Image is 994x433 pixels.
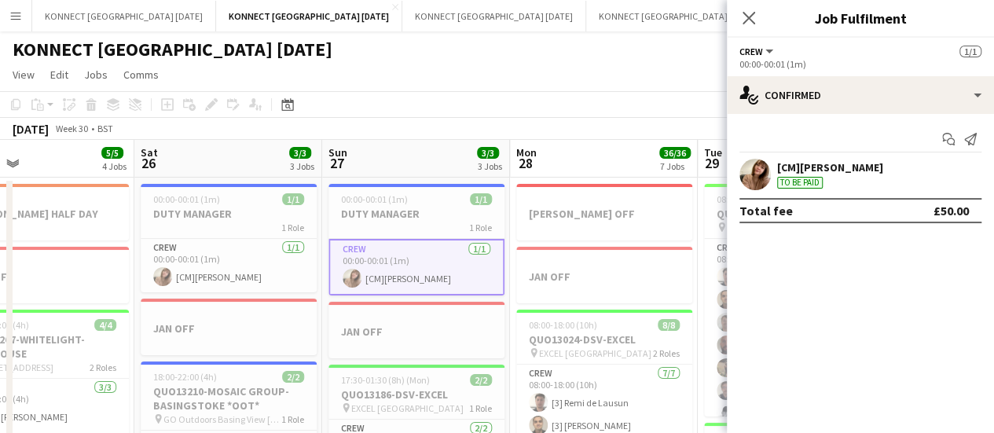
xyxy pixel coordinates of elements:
span: Sat [141,145,158,160]
div: 3 Jobs [478,160,502,172]
span: 1/1 [470,193,492,205]
span: 2/2 [470,374,492,386]
a: View [6,64,41,85]
span: 1 Role [469,222,492,233]
h3: DUTY MANAGER [328,207,504,221]
app-card-role: Crew1/100:00-00:01 (1m)[CM][PERSON_NAME] [141,239,317,292]
span: 36/36 [659,147,691,159]
span: 2 Roles [653,347,680,359]
h3: QUO13210-MOSAIC GROUP-BASINGSTOKE *OOT* [141,384,317,413]
span: View [13,68,35,82]
h3: [PERSON_NAME] OFF [516,207,692,221]
span: 08:00-18:00 (10h) [529,319,597,331]
span: GO Outdoors Basing View [GEOGRAPHIC_DATA] RG21 4YY [163,413,281,425]
span: 5/5 [101,147,123,159]
h3: QUO13186-DSV-EXCEL [328,387,504,402]
a: Edit [44,64,75,85]
h3: JAN OFF [141,321,317,336]
span: 1 Role [281,413,304,425]
h3: DUTY MANAGER [141,207,317,221]
span: Week 30 [52,123,91,134]
div: Confirmed [727,76,994,114]
h3: Job Fulfilment [727,8,994,28]
h3: QUO13024-DSV-EXCEL [704,207,880,221]
span: 8/8 [658,319,680,331]
div: 00:00-00:01 (1m) [739,58,981,70]
button: KONNECT [GEOGRAPHIC_DATA] [DATE] [216,1,402,31]
h1: KONNECT [GEOGRAPHIC_DATA] [DATE] [13,38,332,61]
h3: QUO13024-DSV-EXCEL [516,332,692,347]
button: Crew [739,46,776,57]
app-job-card: 08:00-18:00 (10h)8/8QUO13024-DSV-EXCEL EXCEL [GEOGRAPHIC_DATA]2 RolesCrew7/708:00-18:00 (10h)[3] ... [704,184,880,416]
span: Comms [123,68,159,82]
button: KONNECT [GEOGRAPHIC_DATA] [DATE] [402,1,586,31]
span: 00:00-00:01 (1m) [153,193,220,205]
app-card-role: Crew1/100:00-00:01 (1m)[CM][PERSON_NAME] [328,239,504,295]
div: To be paid [777,177,823,189]
div: BST [97,123,113,134]
span: 4/4 [94,319,116,331]
span: EXCEL [GEOGRAPHIC_DATA] [539,347,651,359]
div: [DATE] [13,121,49,137]
span: Edit [50,68,68,82]
app-job-card: [PERSON_NAME] OFF [516,184,692,240]
span: 29 [702,154,722,172]
div: 3 Jobs [290,160,314,172]
app-card-role: Crew7/708:00-18:00 (10h)[3] Remi de Lausun[3] [PERSON_NAME][1] [PERSON_NAME][4] [PERSON_NAME][4] ... [704,239,880,429]
div: £50.00 [933,203,969,218]
a: Comms [117,64,165,85]
span: 1 Role [469,402,492,414]
span: 28 [514,154,537,172]
span: 27 [326,154,347,172]
span: 3/3 [289,147,311,159]
div: 4 Jobs [102,160,127,172]
span: Mon [516,145,537,160]
span: 26 [138,154,158,172]
button: KONNECT [GEOGRAPHIC_DATA] [DATE] [586,1,770,31]
app-job-card: JAN OFF [328,302,504,358]
span: EXCEL [GEOGRAPHIC_DATA] [351,402,464,414]
app-job-card: 00:00-00:01 (1m)1/1DUTY MANAGER1 RoleCrew1/100:00-00:01 (1m)[CM][PERSON_NAME] [141,184,317,292]
span: 08:00-18:00 (10h) [717,193,785,205]
span: 2/2 [282,371,304,383]
app-job-card: JAN OFF [516,247,692,303]
span: 17:30-01:30 (8h) (Mon) [341,374,430,386]
span: 3/3 [477,147,499,159]
div: Total fee [739,203,793,218]
span: 2 Roles [90,361,116,373]
span: Crew [739,46,763,57]
span: 1/1 [282,193,304,205]
app-job-card: 00:00-00:01 (1m)1/1DUTY MANAGER1 RoleCrew1/100:00-00:01 (1m)[CM][PERSON_NAME] [328,184,504,295]
a: Jobs [78,64,114,85]
h3: JAN OFF [516,270,692,284]
div: 7 Jobs [660,160,690,172]
span: Sun [328,145,347,160]
span: 1/1 [959,46,981,57]
h3: JAN OFF [328,325,504,339]
button: KONNECT [GEOGRAPHIC_DATA] [DATE] [32,1,216,31]
span: Jobs [84,68,108,82]
div: [CM][PERSON_NAME] [777,160,883,174]
span: 1 Role [281,222,304,233]
span: Tue [704,145,722,160]
span: 00:00-00:01 (1m) [341,193,408,205]
app-job-card: JAN OFF [141,299,317,355]
span: 18:00-22:00 (4h) [153,371,217,383]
